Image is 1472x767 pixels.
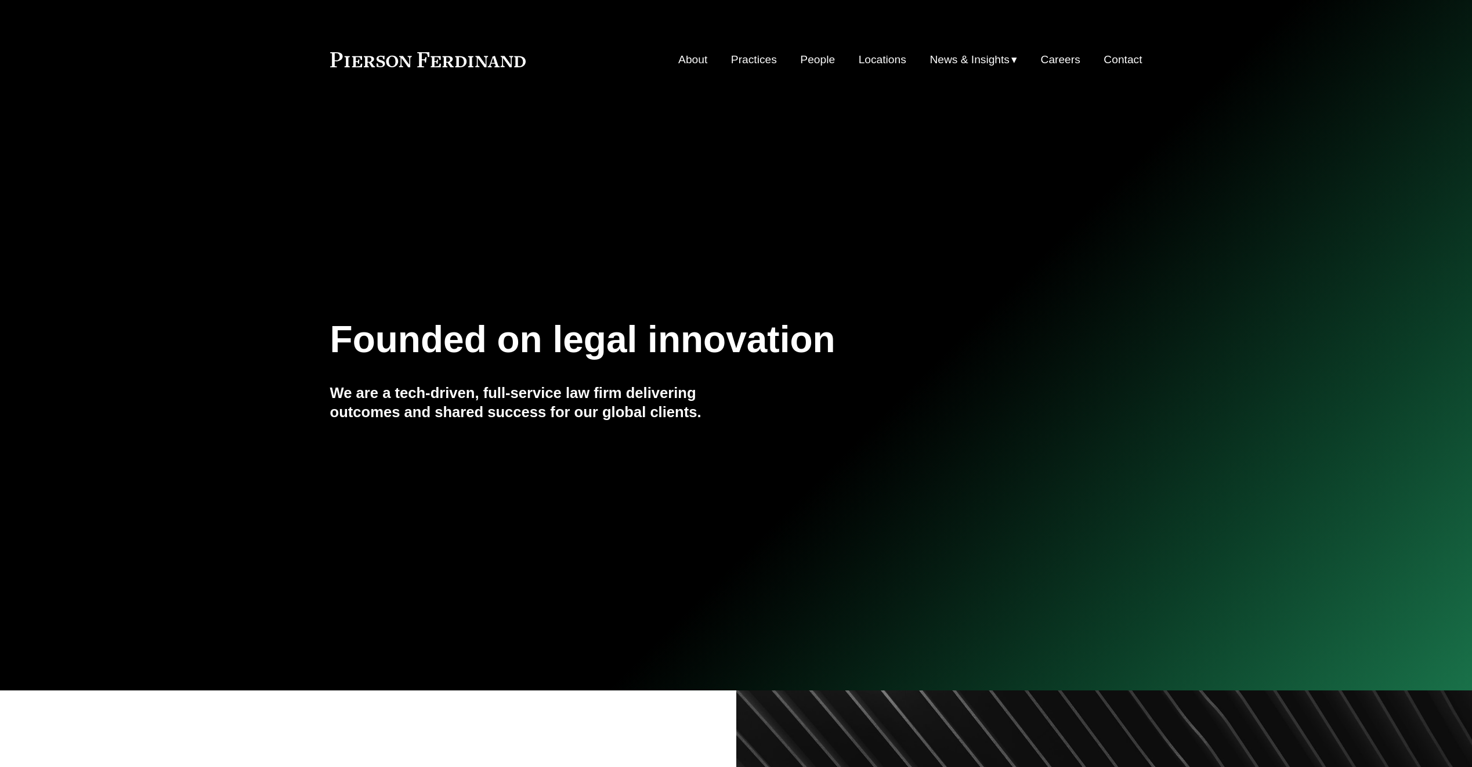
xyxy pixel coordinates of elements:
[731,49,777,71] a: Practices
[1041,49,1080,71] a: Careers
[330,319,1007,361] h1: Founded on legal innovation
[1104,49,1142,71] a: Contact
[800,49,835,71] a: People
[930,50,1010,70] span: News & Insights
[859,49,906,71] a: Locations
[330,383,736,421] h4: We are a tech-driven, full-service law firm delivering outcomes and shared success for our global...
[930,49,1017,71] a: folder dropdown
[678,49,707,71] a: About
